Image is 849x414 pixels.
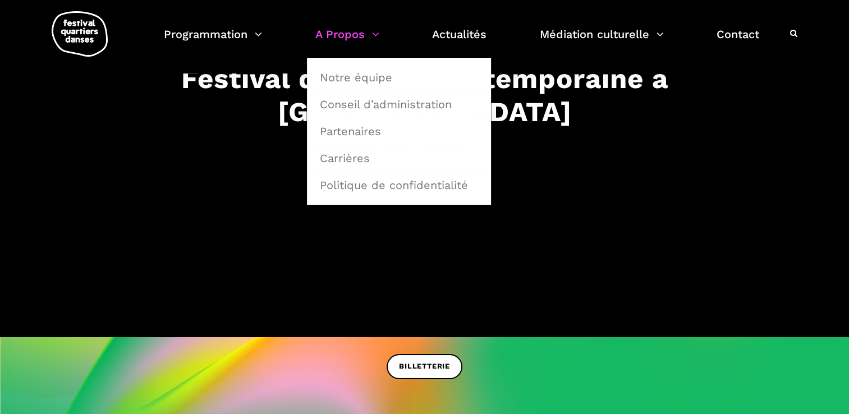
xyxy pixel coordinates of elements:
a: Contact [717,25,759,58]
a: Médiation culturelle [540,25,664,58]
a: Carrières [313,145,485,171]
a: BILLETTERIE [387,354,462,379]
span: 4 au 14 septembre 2025 [77,134,773,150]
a: Politique de confidentialité [313,172,485,198]
a: A Propos [315,25,379,58]
img: logo-fqd-med [52,11,108,57]
a: Conseil d’administration [313,91,485,117]
span: BILLETTERIE [399,361,450,372]
a: Notre équipe [313,65,485,90]
a: Programmation [164,25,262,58]
h3: Festival de danse contemporaine à [GEOGRAPHIC_DATA] [77,62,773,128]
a: Actualités [432,25,487,58]
a: Partenaires [313,118,485,144]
